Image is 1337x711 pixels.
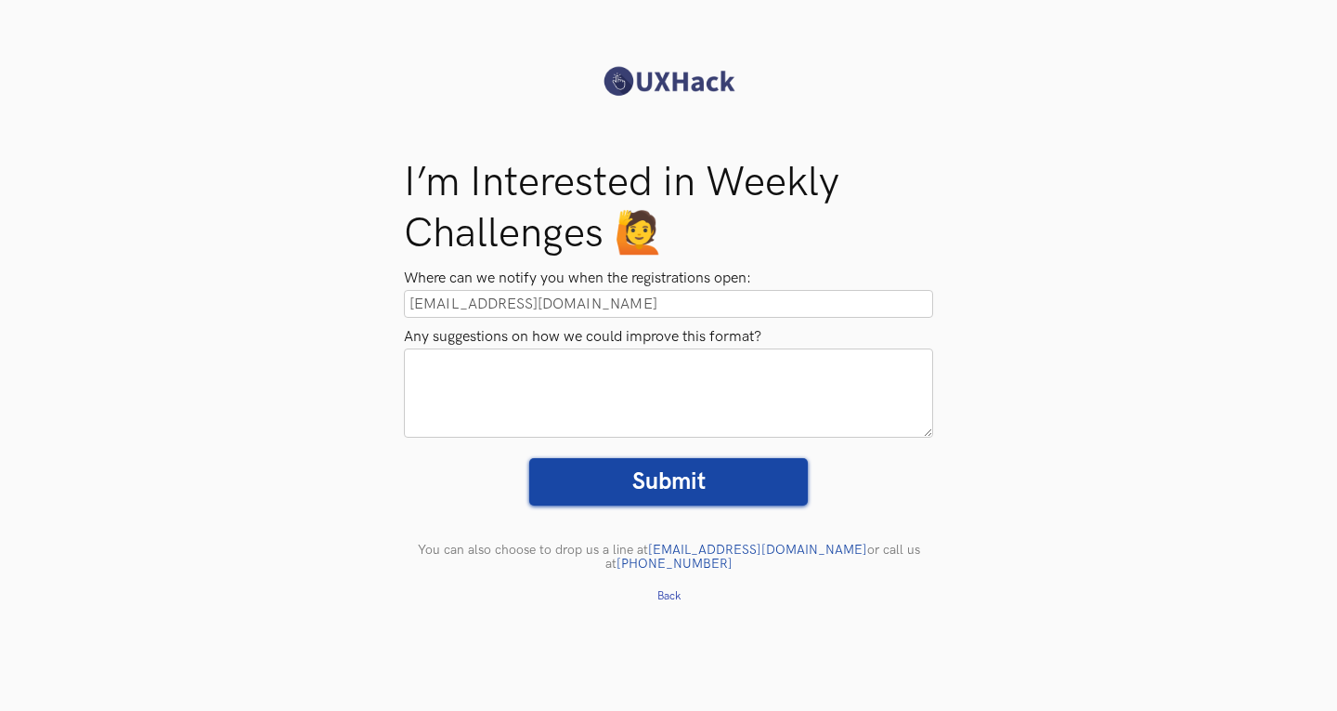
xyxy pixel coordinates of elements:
[529,458,808,506] input: Submit
[404,269,933,290] label: Where can we notify you when the registrations open:
[648,542,867,558] a: [EMAIL_ADDRESS][DOMAIN_NAME]
[404,290,933,318] input: Please fill this field
[599,65,738,98] img: UXHack Logo
[617,556,733,572] a: [PHONE_NUMBER]
[390,543,947,571] div: You can also choose to drop us a line at or call us at
[657,589,681,603] a: Back
[404,157,933,259] h1: I’m Interested in Weekly Challenges 🙋
[404,327,933,349] label: Any suggestions on how we could improve this format?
